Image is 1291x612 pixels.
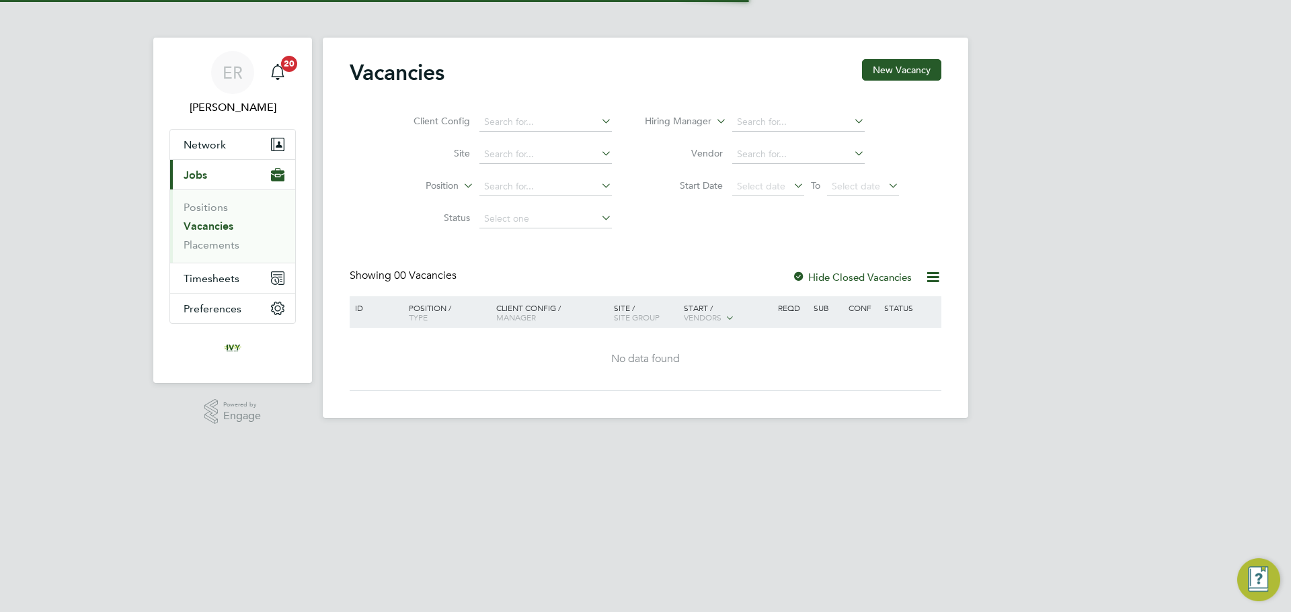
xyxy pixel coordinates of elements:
[479,177,612,196] input: Search for...
[170,130,295,159] button: Network
[352,352,939,366] div: No data found
[223,64,243,81] span: ER
[170,160,295,189] button: Jobs
[184,138,226,151] span: Network
[184,220,233,232] a: Vacancies
[204,399,262,425] a: Powered byEngage
[223,410,261,422] span: Engage
[170,294,295,323] button: Preferences
[264,51,291,94] a: 20
[732,145,865,164] input: Search for...
[493,296,611,329] div: Client Config /
[832,180,880,192] span: Select date
[393,115,470,127] label: Client Config
[399,296,493,329] div: Position /
[614,312,660,322] span: Site Group
[775,296,810,319] div: Reqd
[393,212,470,224] label: Status
[169,337,296,359] a: Go to home page
[223,399,261,410] span: Powered by
[170,189,295,263] div: Jobs
[222,337,243,359] img: ivyresourcegroup-logo-retina.png
[645,179,723,191] label: Start Date
[184,302,241,315] span: Preferences
[479,210,612,228] input: Select one
[169,51,296,116] a: ER[PERSON_NAME]
[350,269,459,283] div: Showing
[184,201,228,214] a: Positions
[350,59,444,86] h2: Vacancies
[611,296,681,329] div: Site /
[881,296,939,319] div: Status
[352,296,399,319] div: ID
[807,177,824,194] span: To
[479,113,612,132] input: Search for...
[1237,558,1280,601] button: Engage Resource Center
[792,271,912,283] label: Hide Closed Vacancies
[153,38,312,383] nav: Main navigation
[645,147,723,159] label: Vendor
[732,113,865,132] input: Search for...
[496,312,536,322] span: Manager
[680,296,775,330] div: Start /
[862,59,941,81] button: New Vacancy
[810,296,845,319] div: Sub
[409,312,428,322] span: Type
[737,180,785,192] span: Select date
[184,169,207,181] span: Jobs
[845,296,880,319] div: Conf
[479,145,612,164] input: Search for...
[170,263,295,293] button: Timesheets
[281,56,297,72] span: 20
[184,238,239,251] a: Placements
[634,115,711,128] label: Hiring Manager
[394,269,457,282] span: 00 Vacancies
[393,147,470,159] label: Site
[684,312,721,322] span: Vendors
[169,99,296,116] span: Emma Randall
[381,179,459,193] label: Position
[184,272,239,285] span: Timesheets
